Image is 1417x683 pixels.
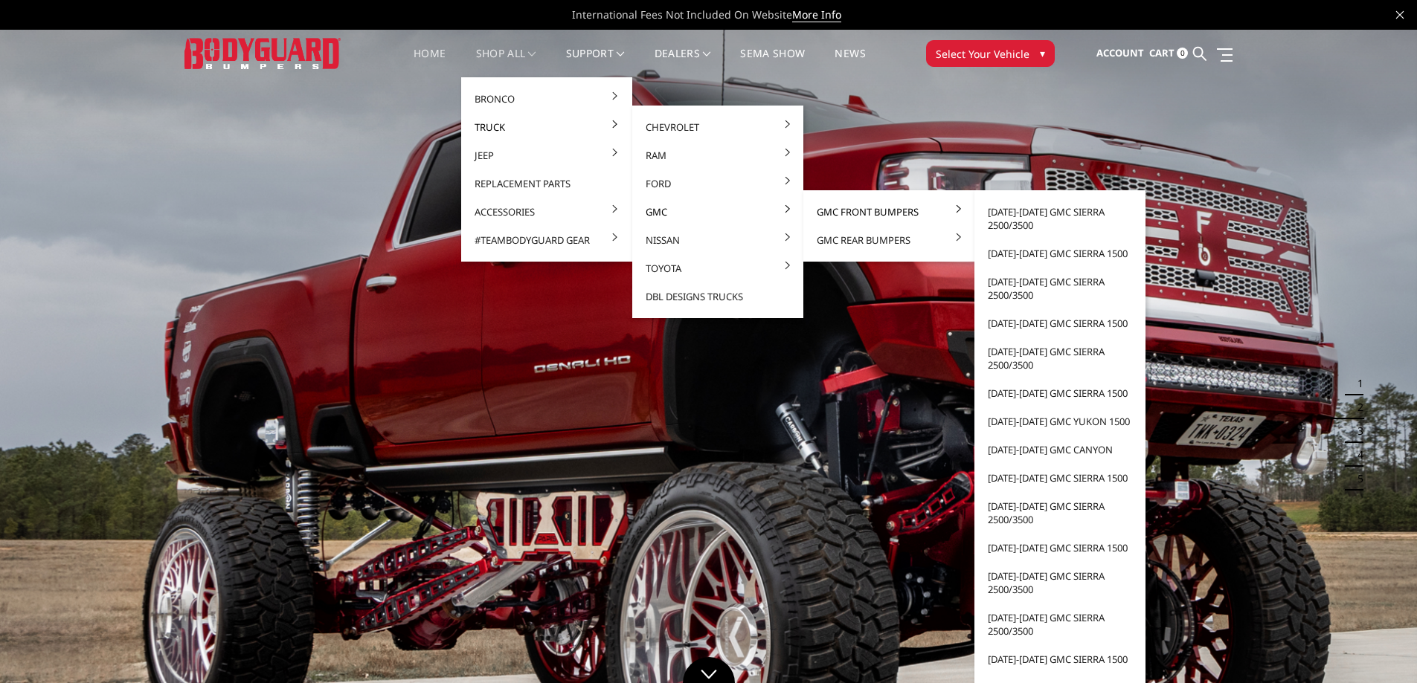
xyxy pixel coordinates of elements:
[980,645,1140,673] a: [DATE]-[DATE] GMC Sierra 1500
[1149,33,1188,74] a: Cart 0
[809,226,968,254] a: GMC Rear Bumpers
[638,254,797,282] a: Toyota
[936,46,1029,62] span: Select Your Vehicle
[835,48,865,77] a: News
[1096,33,1144,74] a: Account
[1349,467,1363,491] button: 5 of 5
[467,198,626,226] a: Accessories
[740,48,805,77] a: SEMA Show
[1040,45,1045,61] span: ▾
[683,657,735,683] a: Click to Down
[980,379,1140,407] a: [DATE]-[DATE] GMC Sierra 1500
[980,407,1140,436] a: [DATE]-[DATE] GMC Yukon 1500
[638,169,797,198] a: Ford
[980,337,1140,379] a: [DATE]-[DATE] GMC Sierra 2500/3500
[1343,612,1417,683] iframe: Chat Widget
[638,113,797,141] a: Chevrolet
[467,85,626,113] a: Bronco
[980,239,1140,268] a: [DATE]-[DATE] GMC Sierra 1500
[1149,46,1175,59] span: Cart
[467,226,626,254] a: #TeamBodyguard Gear
[980,309,1140,337] a: [DATE]-[DATE] GMC Sierra 1500
[655,48,711,77] a: Dealers
[980,268,1140,309] a: [DATE]-[DATE] GMC Sierra 2500/3500
[980,198,1140,239] a: [DATE]-[DATE] GMC Sierra 2500/3500
[467,141,626,169] a: Jeep
[792,7,841,22] a: More Info
[980,603,1140,645] a: [DATE]-[DATE] GMC Sierra 2500/3500
[980,492,1140,534] a: [DATE]-[DATE] GMC Sierra 2500/3500
[638,226,797,254] a: Nissan
[638,282,797,311] a: DBL Designs Trucks
[476,48,536,77] a: shop all
[980,562,1140,603] a: [DATE]-[DATE] GMC Sierra 2500/3500
[467,113,626,141] a: Truck
[809,198,968,226] a: GMC Front Bumpers
[980,436,1140,464] a: [DATE]-[DATE] GMC Canyon
[638,198,797,226] a: GMC
[1349,443,1363,467] button: 4 of 5
[980,464,1140,492] a: [DATE]-[DATE] GMC Sierra 1500
[1177,48,1188,59] span: 0
[184,38,341,68] img: BODYGUARD BUMPERS
[1349,419,1363,443] button: 3 of 5
[1096,46,1144,59] span: Account
[980,534,1140,562] a: [DATE]-[DATE] GMC Sierra 1500
[467,169,626,198] a: Replacement Parts
[1349,372,1363,395] button: 1 of 5
[414,48,446,77] a: Home
[638,141,797,169] a: Ram
[1349,395,1363,419] button: 2 of 5
[926,40,1055,67] button: Select Your Vehicle
[566,48,625,77] a: Support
